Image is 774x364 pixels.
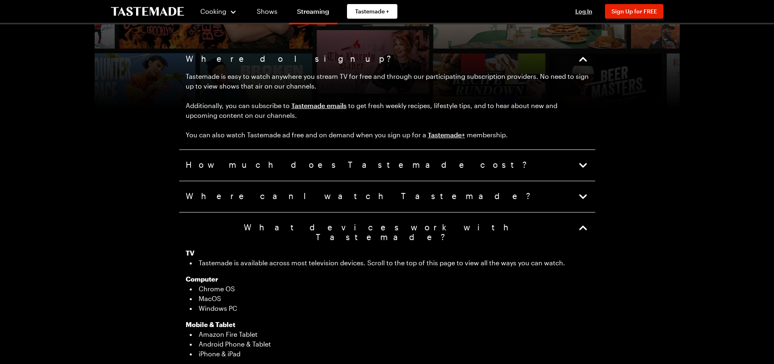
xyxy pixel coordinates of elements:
button: Where can I watch Tastemade? [186,191,589,202]
li: MacOS [190,294,589,303]
span: Cooking [200,7,226,15]
li: Tastemade is available across most television devices. Scroll to the top of this page to view all... [190,258,589,268]
a: Streaming [289,2,337,24]
span: How much does Tastemade cost? [186,160,529,171]
strong: Mobile & Tablet [186,321,235,328]
a: To Tastemade Home Page [111,7,184,16]
button: How much does Tastemade cost? [186,160,589,171]
span: Log In [575,8,592,15]
button: Sign Up for FREE [605,4,663,19]
button: Cooking [200,2,237,21]
strong: TV [186,249,195,257]
span: Where do I sign up? [186,54,393,65]
li: iPhone & iPad [190,349,589,359]
button: What devices work with Tastemade? [186,222,589,242]
span: Sign Up for FREE [611,8,657,15]
li: Amazon Fire Tablet [190,329,589,339]
li: Chrome OS [190,284,589,294]
span: What devices work with Tastemade? [186,222,577,242]
a: Tastemade + [347,4,397,19]
span: Tastemade + [355,7,389,15]
a: Tastemade+ [428,131,465,139]
li: Windows PC [190,303,589,313]
li: Android Phone & Tablet [190,339,589,349]
p: Tastemade is easy to watch anywhere you stream TV for free and through our participating subscrip... [186,71,589,140]
button: Log In [568,7,600,15]
button: Where do I sign up? [186,54,589,65]
strong: Computer [186,275,218,283]
a: Tastemade emails [291,102,347,109]
span: Where can I watch Tastemade? [186,191,532,202]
